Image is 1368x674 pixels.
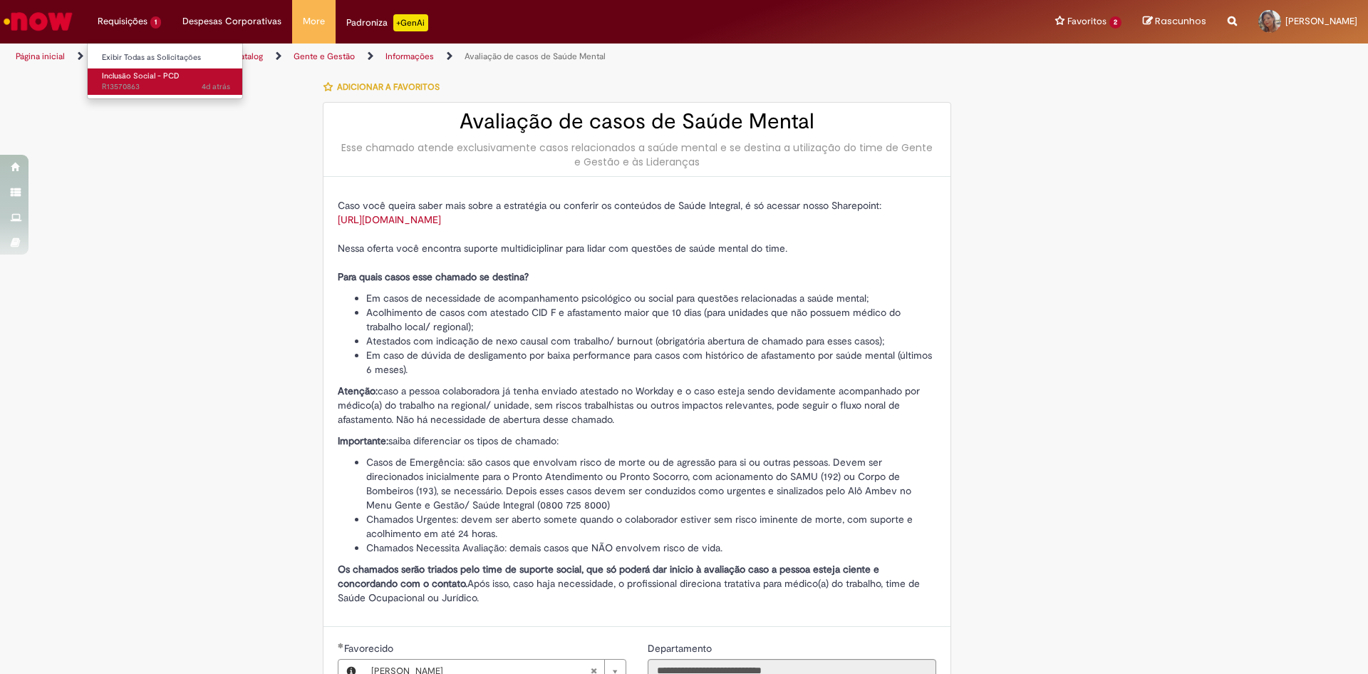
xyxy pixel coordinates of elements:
[338,643,344,648] span: Obrigatório Preenchido
[393,14,428,31] p: +GenAi
[366,291,936,305] li: Em casos de necessidade de acompanhamento psicológico ou social para questões relacionadas a saúd...
[346,14,428,31] div: Padroniza
[294,51,355,62] a: Gente e Gestão
[88,50,244,66] a: Exibir Todas as Solicitações
[323,72,447,102] button: Adicionar a Favoritos
[385,51,434,62] a: Informações
[338,434,388,447] strong: Importante:
[344,642,396,655] span: Necessários - Favorecido
[1143,15,1206,29] a: Rascunhos
[11,44,901,70] ul: Trilhas de página
[1,7,75,36] img: ServiceNow
[98,14,147,29] span: Requisições
[16,51,65,62] a: Página inicial
[150,16,161,29] span: 1
[648,642,715,655] span: Somente leitura - Departamento
[87,43,243,99] ul: Requisições
[366,305,936,334] li: Acolhimento de casos com atestado CID F e afastamento maior que 10 dias (para unidades que não po...
[338,434,936,448] p: saiba diferenciar os tipos de chamado:
[337,81,440,93] span: Adicionar a Favoritos
[1285,15,1357,27] span: [PERSON_NAME]
[465,51,606,62] a: Avaliação de casos de Saúde Mental
[202,81,230,92] time: 26/09/2025 14:34:30
[182,14,281,29] span: Despesas Corporativas
[648,641,715,655] label: Somente leitura - Departamento
[202,81,230,92] span: 4d atrás
[102,81,230,93] span: R13570863
[338,110,936,133] h2: Avaliação de casos de Saúde Mental
[1067,14,1107,29] span: Favoritos
[338,213,441,226] a: [URL][DOMAIN_NAME]
[102,71,180,81] span: Inclusão Social - PCD
[1155,14,1206,28] span: Rascunhos
[338,384,378,397] strong: Atenção:
[338,563,879,590] strong: Os chamados serão triados pelo time de suporte social, que só poderá dar inicio à avaliação caso ...
[366,455,936,512] li: Casos de Emergência: são casos que envolvam risco de morte ou de agressão para si ou outras pesso...
[338,384,936,427] p: caso a pessoa colaboradora já tenha enviado atestado no Workday e o caso esteja sendo devidamente...
[366,512,936,541] li: Chamados Urgentes: devem ser aberto somete quando o colaborador estiver sem risco iminente de mor...
[338,270,529,283] strong: Para quais casos esse chamado se destina?
[338,198,936,284] p: Caso você queira saber mais sobre a estratégia ou conferir os conteúdos de Saúde Integral, é só a...
[88,68,244,95] a: Aberto R13570863 : Inclusão Social - PCD
[338,141,936,169] div: Esse chamado atende exclusivamente casos relacionados a saúde mental e se destina a utilização do...
[366,541,936,555] li: Chamados Necessita Avaliação: demais casos que NÃO envolvem risco de vida.
[1109,16,1121,29] span: 2
[366,348,936,377] li: Em caso de dúvida de desligamento por baixa performance para casos com histórico de afastamento p...
[303,14,325,29] span: More
[366,334,936,348] li: Atestados com indicação de nexo causal com trabalho/ burnout (obrigatória abertura de chamado par...
[338,562,936,605] p: Após isso, caso haja necessidade, o profissional direciona tratativa para médico(a) do trabalho, ...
